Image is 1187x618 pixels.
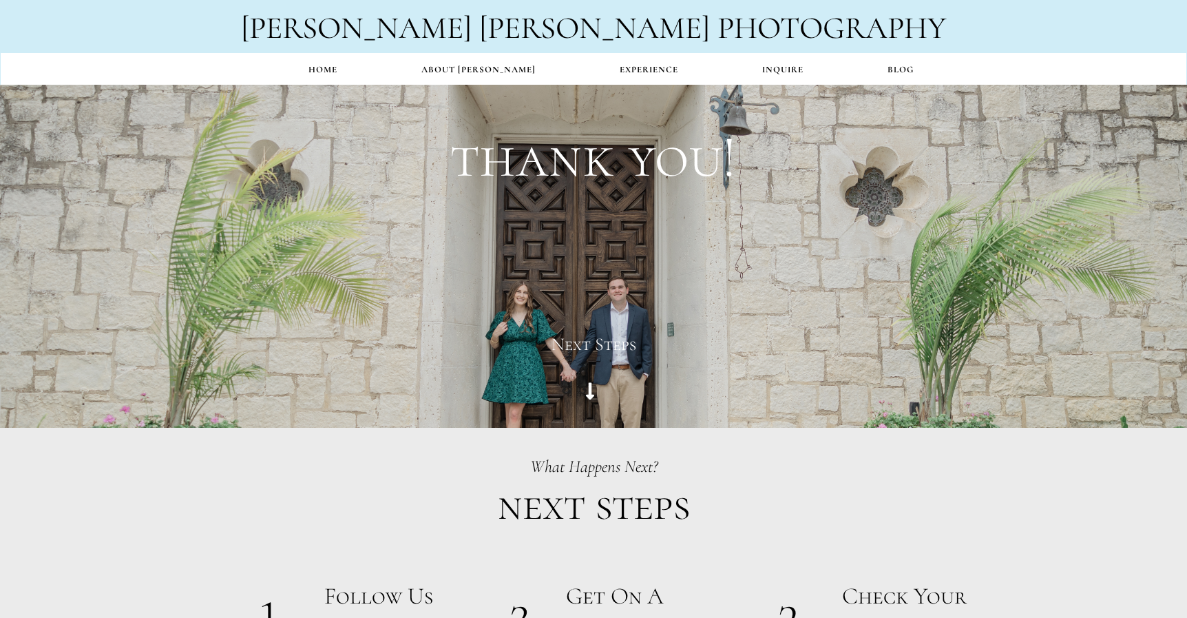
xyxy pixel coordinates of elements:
span: PHOTOGRAPHY [717,9,946,47]
a: INQUIRE [720,56,845,83]
h2: thank you! [450,119,737,196]
a: EXPERIENCE [578,56,720,83]
a: Home [266,56,379,83]
p: next steps [198,477,989,534]
span: [PERSON_NAME] [241,9,472,47]
a: ABOUT ARLENE [379,56,578,83]
a: BLOG [845,56,956,83]
em: What Happens Next? [530,456,658,477]
span: [PERSON_NAME] [479,9,710,47]
span: Next Steps [552,333,636,355]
